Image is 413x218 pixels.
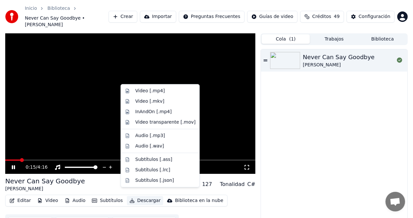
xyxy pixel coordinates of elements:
[135,156,172,163] div: Subtítulos [.ass]
[25,5,37,12] a: Inicio
[202,180,212,188] div: 127
[62,196,88,205] button: Audio
[25,15,109,28] span: Never Can Say Goodbye • [PERSON_NAME]
[35,196,60,205] button: Video
[289,36,296,42] span: ( 1 )
[135,132,165,139] div: Audio [.mp3]
[220,180,245,188] div: Tonalidad
[109,11,137,23] button: Crear
[135,167,170,173] div: Subtítulos [.lrc]
[175,197,223,204] div: Biblioteca en la nube
[135,88,165,94] div: Video [.mp4]
[127,196,163,205] button: Descargar
[300,11,344,23] button: Créditos49
[26,164,36,171] span: 0:15
[359,13,390,20] div: Configuración
[135,98,164,105] div: Video [.mkv]
[37,164,47,171] span: 4:16
[25,5,109,28] nav: breadcrumb
[303,62,375,68] div: [PERSON_NAME]
[334,13,340,20] span: 49
[303,53,375,62] div: Never Can Say Goodbye
[347,11,395,23] button: Configuración
[89,196,125,205] button: Subtítulos
[247,180,255,188] div: C#
[310,34,358,44] button: Trabajos
[135,177,174,184] div: Subtítulos [.json]
[47,5,70,12] a: Biblioteca
[247,11,298,23] button: Guías de video
[358,34,407,44] button: Biblioteca
[135,143,164,149] div: Audio [.wav]
[135,119,196,126] div: Video transparente [.mov]
[262,34,310,44] button: Cola
[5,10,18,23] img: youka
[26,164,41,171] div: /
[135,109,172,115] div: InAndOn [.mp4]
[7,196,33,205] button: Editar
[179,11,245,23] button: Preguntas Frecuentes
[312,13,331,20] span: Créditos
[5,176,85,186] div: Never Can Say Goodbye
[386,192,405,211] a: Open chat
[140,11,176,23] button: Importar
[5,186,85,192] div: [PERSON_NAME]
